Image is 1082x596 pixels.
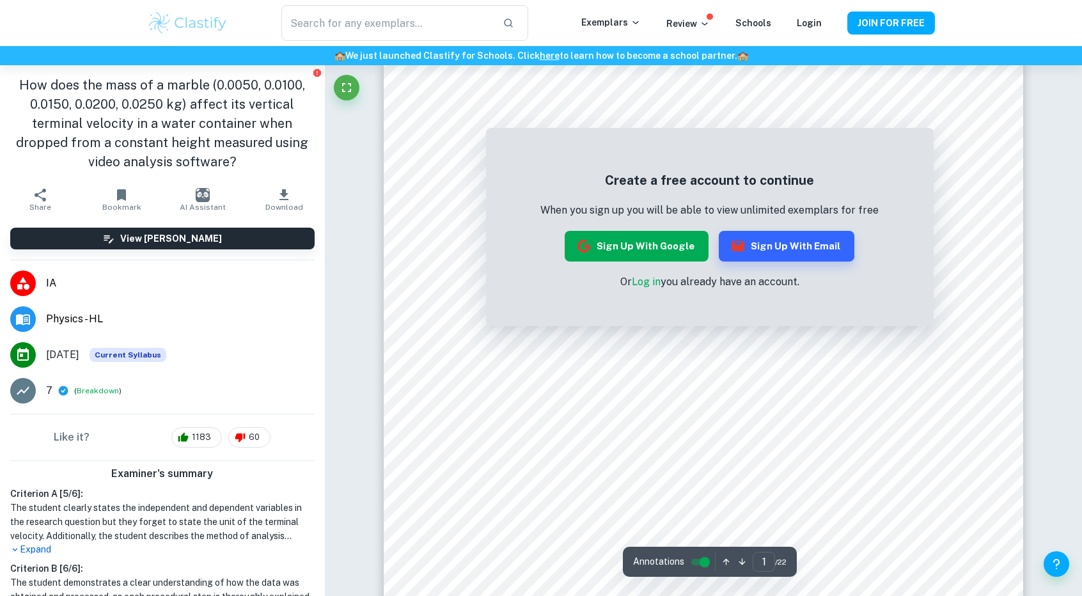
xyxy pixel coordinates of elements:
[565,231,709,262] button: Sign up with Google
[74,385,122,397] span: ( )
[10,501,315,543] h1: The student clearly states the independent and dependent variables in the research question but t...
[162,182,244,217] button: AI Assistant
[102,203,141,212] span: Bookmark
[180,203,226,212] span: AI Assistant
[334,75,359,100] button: Fullscreen
[46,276,315,291] span: IA
[46,347,79,363] span: [DATE]
[3,49,1079,63] h6: We just launched Clastify for Schools. Click to learn how to become a school partner.
[540,203,879,218] p: When you sign up you will be able to view unlimited exemplars for free
[281,5,492,41] input: Search for any exemplars...
[120,231,222,246] h6: View [PERSON_NAME]
[540,171,879,190] h5: Create a free account to continue
[242,431,267,444] span: 60
[666,17,710,31] p: Review
[719,231,854,262] button: Sign up with Email
[540,51,560,61] a: here
[196,188,210,202] img: AI Assistant
[185,431,218,444] span: 1183
[10,75,315,171] h1: How does the mass of a marble (0.0050, 0.0100, 0.0150, 0.0200, 0.0250 kg) affect its vertical ter...
[334,51,345,61] span: 🏫
[10,543,315,556] p: Expand
[633,555,684,569] span: Annotations
[735,18,771,28] a: Schools
[581,15,641,29] p: Exemplars
[265,203,303,212] span: Download
[54,430,90,445] h6: Like it?
[313,68,322,77] button: Report issue
[228,427,270,448] div: 60
[1044,551,1069,577] button: Help and Feedback
[775,556,787,568] span: / 22
[90,348,166,362] div: This exemplar is based on the current syllabus. Feel free to refer to it for inspiration/ideas wh...
[46,311,315,327] span: Physics - HL
[10,487,315,501] h6: Criterion A [ 5 / 6 ]:
[29,203,51,212] span: Share
[171,427,222,448] div: 1183
[81,182,162,217] button: Bookmark
[244,182,325,217] button: Download
[737,51,748,61] span: 🏫
[540,274,879,290] p: Or you already have an account.
[5,466,320,482] h6: Examiner's summary
[10,561,315,576] h6: Criterion B [ 6 / 6 ]:
[632,276,661,288] a: Log in
[46,383,52,398] p: 7
[90,348,166,362] span: Current Syllabus
[10,228,315,249] button: View [PERSON_NAME]
[847,12,935,35] button: JOIN FOR FREE
[147,10,228,36] img: Clastify logo
[797,18,822,28] a: Login
[77,385,119,396] button: Breakdown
